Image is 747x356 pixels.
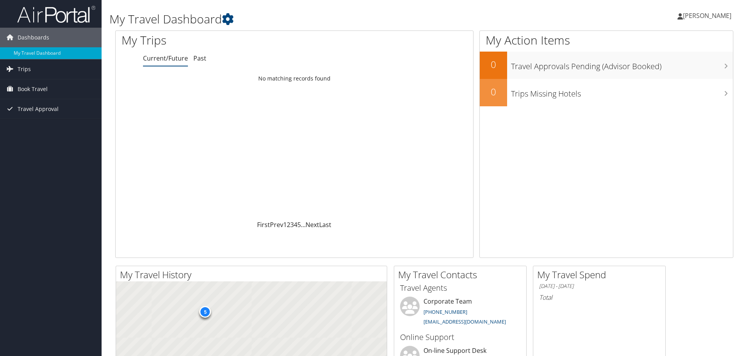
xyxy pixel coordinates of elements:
[199,306,211,317] div: 5
[109,11,529,27] h1: My Travel Dashboard
[297,220,301,229] a: 5
[480,32,733,48] h1: My Action Items
[537,268,665,281] h2: My Travel Spend
[301,220,306,229] span: …
[270,220,283,229] a: Prev
[290,220,294,229] a: 3
[400,332,520,343] h3: Online Support
[193,54,206,63] a: Past
[480,58,507,71] h2: 0
[18,59,31,79] span: Trips
[17,5,95,23] img: airportal-logo.png
[480,85,507,98] h2: 0
[480,79,733,106] a: 0Trips Missing Hotels
[143,54,188,63] a: Current/Future
[287,220,290,229] a: 2
[257,220,270,229] a: First
[294,220,297,229] a: 4
[283,220,287,229] a: 1
[511,57,733,72] h3: Travel Approvals Pending (Advisor Booked)
[400,283,520,293] h3: Travel Agents
[480,52,733,79] a: 0Travel Approvals Pending (Advisor Booked)
[539,283,659,290] h6: [DATE] - [DATE]
[683,11,731,20] span: [PERSON_NAME]
[539,293,659,302] h6: Total
[511,84,733,99] h3: Trips Missing Hotels
[120,268,387,281] h2: My Travel History
[116,72,473,86] td: No matching records found
[319,220,331,229] a: Last
[18,99,59,119] span: Travel Approval
[398,268,526,281] h2: My Travel Contacts
[306,220,319,229] a: Next
[18,28,49,47] span: Dashboards
[396,297,524,329] li: Corporate Team
[18,79,48,99] span: Book Travel
[424,318,506,325] a: [EMAIL_ADDRESS][DOMAIN_NAME]
[677,4,739,27] a: [PERSON_NAME]
[424,308,467,315] a: [PHONE_NUMBER]
[122,32,318,48] h1: My Trips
